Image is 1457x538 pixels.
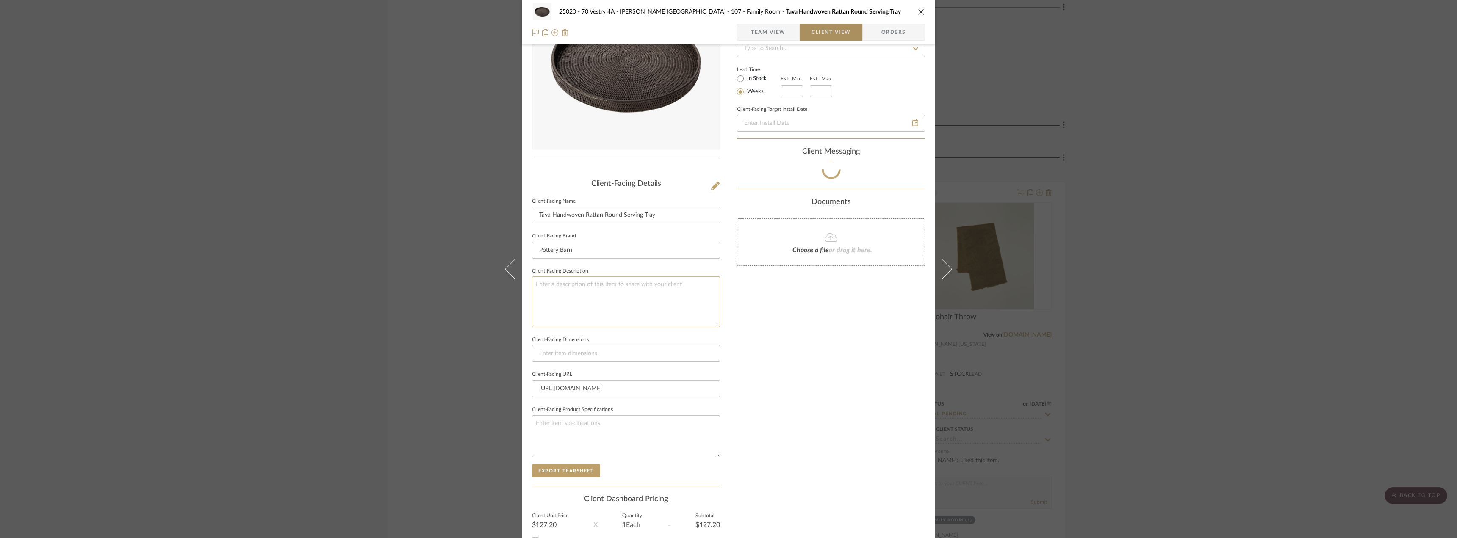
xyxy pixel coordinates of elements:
label: Client-Facing URL [532,372,572,377]
button: Export Tearsheet [532,464,600,477]
div: Client Dashboard Pricing [532,495,720,504]
label: Est. Max [810,76,832,82]
div: Client-Facing Details [532,179,720,189]
input: Enter item URL [532,380,720,397]
label: Subtotal [695,514,720,518]
span: Tava Handwoven Rattan Round Serving Tray [786,9,901,15]
span: or drag it here. [829,247,872,254]
label: In Stock [745,75,767,83]
span: 25020 - 70 Vestry 4A - [PERSON_NAME][GEOGRAPHIC_DATA] [559,9,731,15]
label: Client-Facing Name [532,199,576,204]
span: Orders [872,24,915,41]
label: Est. Min [781,76,802,82]
div: $127.20 [695,521,720,528]
div: Documents [737,198,925,207]
label: Client-Facing Product Specifications [532,408,613,412]
label: Client-Facing Brand [532,234,576,238]
label: Client-Facing Target Install Date [737,108,807,112]
input: Enter Client-Facing Item Name [532,207,720,223]
span: 107 - Family Room [731,9,786,15]
span: Choose a file [792,247,829,254]
input: Enter item dimensions [532,345,720,362]
input: Type to Search… [737,40,925,57]
img: b502a6c8-1866-4644-86b2-e59b410315ca_48x40.jpg [532,3,552,20]
div: 1 Each [622,521,642,528]
span: Team View [751,24,786,41]
div: X [593,520,598,530]
img: Remove from project [562,29,568,36]
label: Client-Facing Dimensions [532,338,589,342]
input: Enter Client-Facing Brand [532,242,720,259]
label: Weeks [745,88,764,96]
div: = [667,520,671,530]
label: Lead Time [737,66,781,73]
mat-radio-group: Select item type [737,73,781,97]
div: $127.20 [532,521,568,528]
label: Client-Facing Description [532,269,588,273]
input: Enter Install Date [737,115,925,132]
label: Client Unit Price [532,514,568,518]
button: close [917,8,925,16]
div: client Messaging [737,147,925,157]
label: Quantity [622,514,642,518]
span: Client View [812,24,850,41]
